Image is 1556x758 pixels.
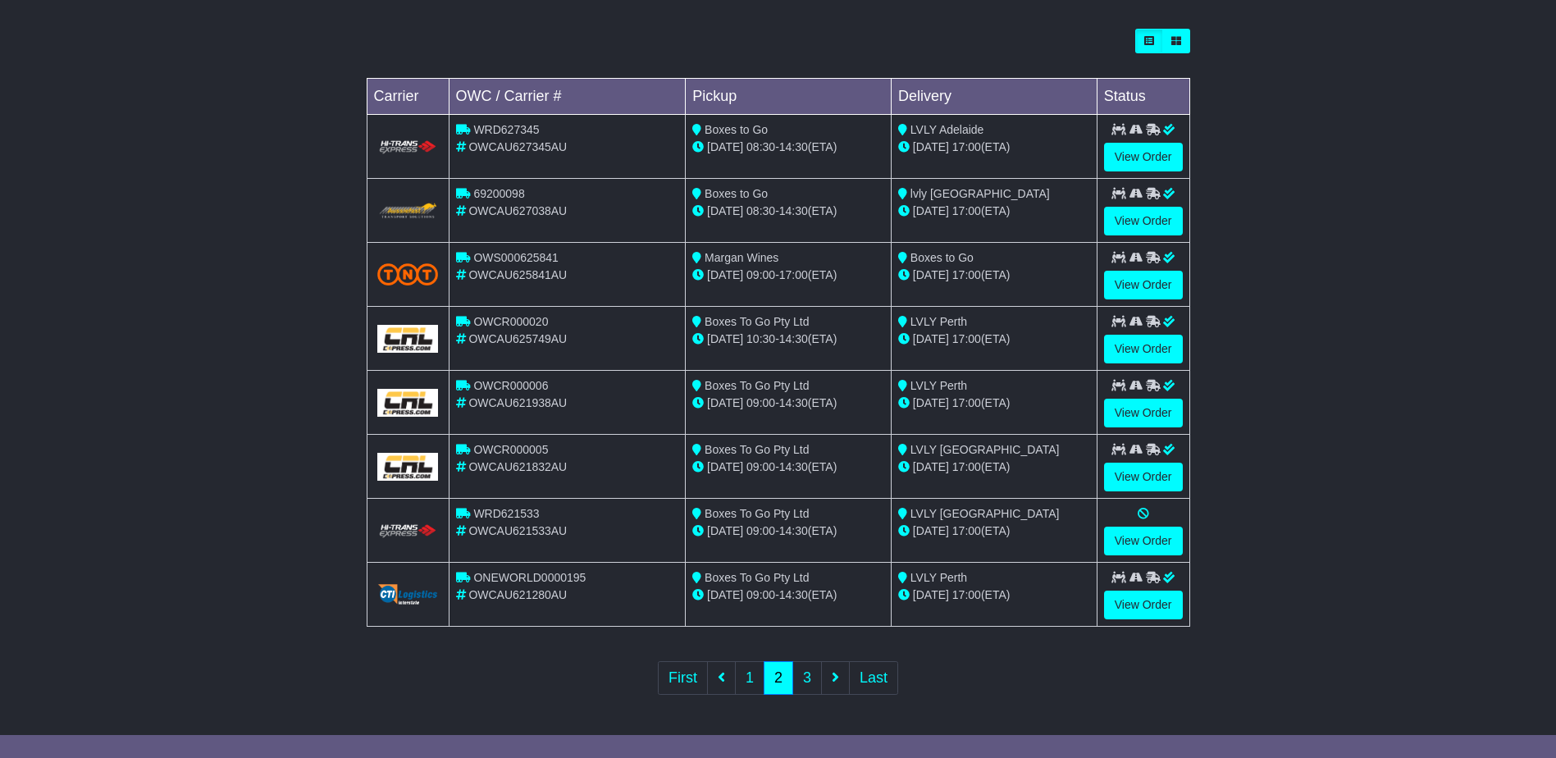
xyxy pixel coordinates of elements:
[910,123,984,136] span: LVLY Adelaide
[910,379,967,392] span: LVLY Perth
[707,396,743,409] span: [DATE]
[377,584,439,604] img: GetCarrierServiceLogo
[377,453,439,481] img: GetCarrierServiceLogo
[779,140,808,153] span: 14:30
[910,315,967,328] span: LVLY Perth
[692,459,884,476] div: - (ETA)
[1104,207,1183,235] a: View Order
[377,201,439,220] img: GetCarrierServiceLogo
[952,396,981,409] span: 17:00
[1104,399,1183,427] a: View Order
[705,379,809,392] span: Boxes To Go Pty Ltd
[692,331,884,348] div: - (ETA)
[705,123,768,136] span: Boxes to Go
[746,268,775,281] span: 09:00
[692,395,884,412] div: - (ETA)
[898,139,1090,156] div: (ETA)
[910,507,1060,520] span: LVLY [GEOGRAPHIC_DATA]
[377,139,439,155] img: HiTrans.png
[913,204,949,217] span: [DATE]
[952,588,981,601] span: 17:00
[1097,79,1189,115] td: Status
[705,507,809,520] span: Boxes To Go Pty Ltd
[692,587,884,604] div: - (ETA)
[377,389,439,417] img: GetCarrierServiceLogo
[779,588,808,601] span: 14:30
[686,79,892,115] td: Pickup
[692,523,884,540] div: - (ETA)
[898,331,1090,348] div: (ETA)
[913,396,949,409] span: [DATE]
[735,661,764,695] a: 1
[898,459,1090,476] div: (ETA)
[779,332,808,345] span: 14:30
[707,268,743,281] span: [DATE]
[1104,143,1183,171] a: View Order
[746,204,775,217] span: 08:30
[468,332,567,345] span: OWCAU625749AU
[468,524,567,537] span: OWCAU621533AU
[658,661,708,695] a: First
[707,332,743,345] span: [DATE]
[707,460,743,473] span: [DATE]
[898,587,1090,604] div: (ETA)
[910,251,974,264] span: Boxes to Go
[779,268,808,281] span: 17:00
[705,443,809,456] span: Boxes To Go Pty Ltd
[473,443,548,456] span: OWCR000005
[779,396,808,409] span: 14:30
[692,203,884,220] div: - (ETA)
[692,139,884,156] div: - (ETA)
[746,524,775,537] span: 09:00
[913,588,949,601] span: [DATE]
[779,460,808,473] span: 14:30
[473,379,548,392] span: OWCR000006
[746,140,775,153] span: 08:30
[779,204,808,217] span: 14:30
[705,571,809,584] span: Boxes To Go Pty Ltd
[910,187,1050,200] span: lvly [GEOGRAPHIC_DATA]
[473,187,524,200] span: 69200098
[1104,271,1183,299] a: View Order
[910,571,967,584] span: LVLY Perth
[898,395,1090,412] div: (ETA)
[707,524,743,537] span: [DATE]
[707,140,743,153] span: [DATE]
[705,251,778,264] span: Margan Wines
[913,332,949,345] span: [DATE]
[377,523,439,539] img: HiTrans.png
[468,204,567,217] span: OWCAU627038AU
[705,187,768,200] span: Boxes to Go
[779,524,808,537] span: 14:30
[913,268,949,281] span: [DATE]
[913,524,949,537] span: [DATE]
[849,661,898,695] a: Last
[898,523,1090,540] div: (ETA)
[952,268,981,281] span: 17:00
[473,251,559,264] span: OWS000625841
[473,571,586,584] span: ONEWORLD0000195
[910,443,1060,456] span: LVLY [GEOGRAPHIC_DATA]
[952,460,981,473] span: 17:00
[764,661,793,695] a: 2
[952,524,981,537] span: 17:00
[449,79,686,115] td: OWC / Carrier #
[468,588,567,601] span: OWCAU621280AU
[746,396,775,409] span: 09:00
[952,140,981,153] span: 17:00
[913,140,949,153] span: [DATE]
[468,460,567,473] span: OWCAU621832AU
[898,267,1090,284] div: (ETA)
[746,588,775,601] span: 09:00
[707,588,743,601] span: [DATE]
[377,325,439,353] img: GetCarrierServiceLogo
[913,460,949,473] span: [DATE]
[468,396,567,409] span: OWCAU621938AU
[705,315,809,328] span: Boxes To Go Pty Ltd
[473,507,539,520] span: WRD621533
[792,661,822,695] a: 3
[1104,527,1183,555] a: View Order
[473,123,539,136] span: WRD627345
[1104,591,1183,619] a: View Order
[898,203,1090,220] div: (ETA)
